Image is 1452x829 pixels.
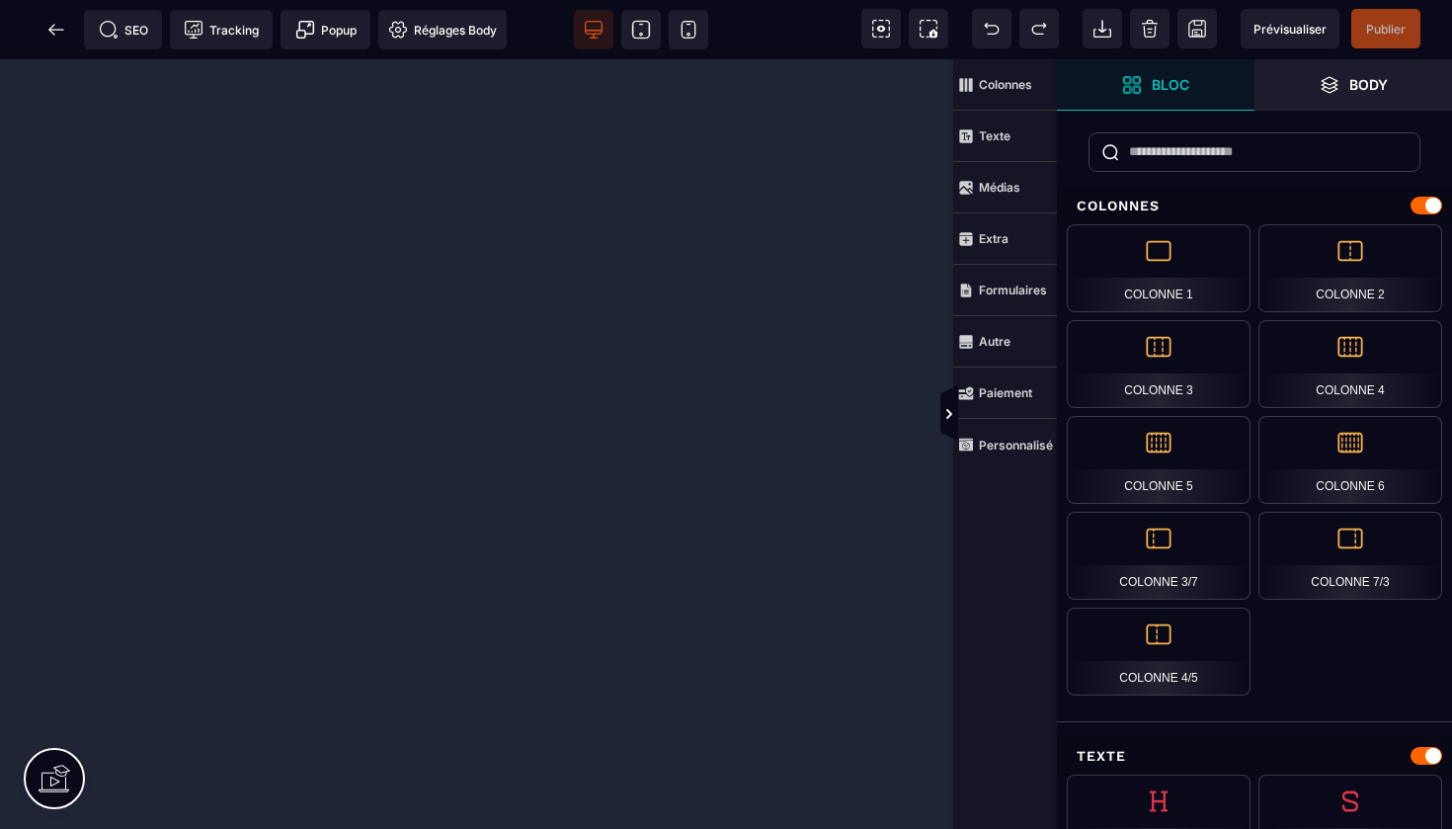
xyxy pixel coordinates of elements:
[388,20,497,40] span: Réglages Body
[1067,416,1250,504] div: Colonne 5
[574,10,613,49] span: Voir bureau
[1067,512,1250,600] div: Colonne 3/7
[621,10,661,49] span: Voir tablette
[1258,512,1442,600] div: Colonne 7/3
[979,231,1008,246] strong: Extra
[281,10,370,49] span: Créer une alerte modale
[1241,9,1339,48] span: Aperçu
[1083,9,1122,48] span: Importer
[669,10,708,49] span: Voir mobile
[1057,59,1254,111] span: Ouvrir les blocs
[953,368,1057,419] span: Paiement
[184,20,259,40] span: Tracking
[170,10,273,49] span: Code de suivi
[1057,738,1452,775] div: Texte
[953,316,1057,368] span: Autre
[1349,77,1388,92] strong: Body
[1067,320,1250,408] div: Colonne 3
[979,180,1020,195] strong: Médias
[295,20,357,40] span: Popup
[972,9,1011,48] span: Défaire
[1152,77,1189,92] strong: Bloc
[1177,9,1217,48] span: Enregistrer
[1254,59,1452,111] span: Ouvrir les calques
[1067,608,1250,696] div: Colonne 4/5
[1067,224,1250,312] div: Colonne 1
[1351,9,1420,48] span: Enregistrer le contenu
[378,10,507,49] span: Favicon
[953,111,1057,162] span: Texte
[979,77,1032,92] strong: Colonnes
[1366,22,1406,37] span: Publier
[979,334,1010,349] strong: Autre
[953,59,1057,111] span: Colonnes
[1057,188,1452,224] div: Colonnes
[1057,385,1077,445] span: Afficher les vues
[1253,22,1327,37] span: Prévisualiser
[909,9,948,48] span: Capture d'écran
[84,10,162,49] span: Métadata SEO
[953,419,1057,470] span: Personnalisé
[979,128,1010,143] strong: Texte
[1258,224,1442,312] div: Colonne 2
[1019,9,1059,48] span: Rétablir
[1258,416,1442,504] div: Colonne 6
[953,213,1057,265] span: Extra
[979,283,1047,297] strong: Formulaires
[953,162,1057,213] span: Médias
[861,9,901,48] span: Voir les composants
[37,10,76,49] span: Retour
[1258,320,1442,408] div: Colonne 4
[979,385,1032,400] strong: Paiement
[979,438,1053,453] strong: Personnalisé
[99,20,148,40] span: SEO
[1130,9,1170,48] span: Nettoyage
[953,265,1057,316] span: Formulaires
